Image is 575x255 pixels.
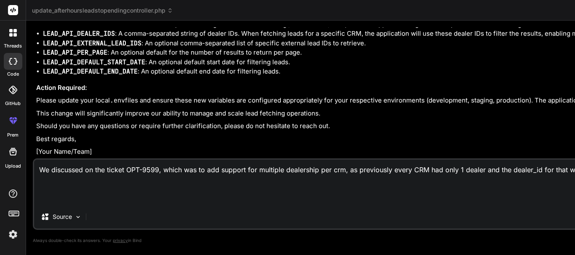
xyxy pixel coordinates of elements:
label: Upload [5,163,21,170]
code: salesforce [290,20,328,29]
label: code [7,71,19,78]
p: Source [53,213,72,221]
span: update_afterhoursleadstopendingcontroller.php [32,6,173,15]
label: threads [4,42,22,50]
code: hubspot [330,20,356,29]
code: LEAD_API_EXTERNAL_LEAD_IDS [43,39,141,47]
img: Pick Models [75,213,82,221]
img: settings [6,227,20,242]
label: prem [7,131,19,139]
code: LEAD_API_DEFAULT_START_DATE [43,58,145,66]
code: .env [110,96,125,105]
code: LEAD_API_PER_PAGE [43,48,107,57]
code: LEAD_API_DEALER_IDS [43,29,115,38]
code: LEAD_API_CRM_IDENTIFIERS [43,20,134,29]
label: GitHub [5,100,21,107]
span: privacy [113,238,128,243]
code: LEAD_API_DEFAULT_END_DATE [43,67,138,76]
